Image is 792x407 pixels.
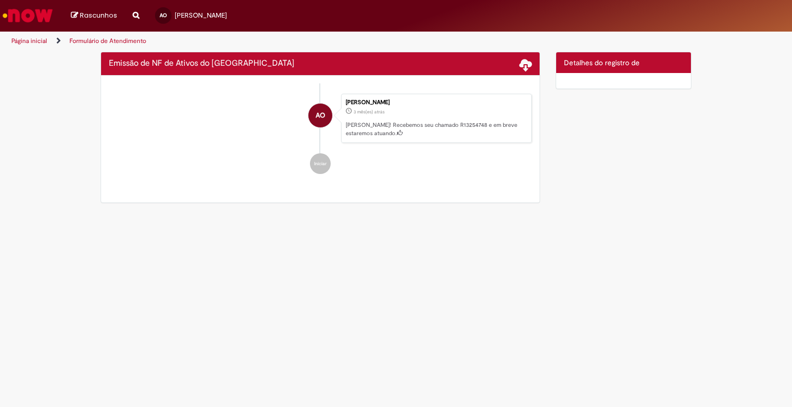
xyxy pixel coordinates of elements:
[8,32,520,51] ul: Trilhas de página
[175,11,227,20] span: [PERSON_NAME]
[69,37,146,45] a: Formulário de Atendimento
[316,103,325,128] span: AO
[353,109,385,115] time: 07/07/2025 16:42:50
[346,121,526,137] p: [PERSON_NAME]! Recebemos seu chamado R13254748 e em breve estaremos atuando.
[109,59,294,68] h2: Emissão de NF de Ativos do ASVD Histórico de tíquete
[519,58,532,70] span: Baixar anexos
[308,104,332,127] div: Aleffe Oliveira
[353,109,385,115] span: 3 mês(es) atrás
[346,99,526,106] div: [PERSON_NAME]
[564,58,640,67] span: Detalhes do registro de
[11,37,47,45] a: Página inicial
[109,94,532,143] li: Aleffe Oliveira
[71,11,117,21] a: Rascunhos
[1,5,54,26] img: ServiceNow
[80,10,117,20] span: Rascunhos
[160,12,167,19] span: AO
[109,83,532,185] ul: Histórico de tíquete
